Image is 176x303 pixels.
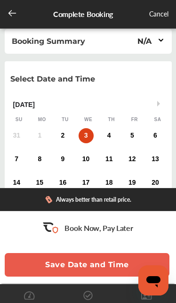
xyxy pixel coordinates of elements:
[55,175,70,190] div: Choose Tuesday, September 16th, 2025
[79,175,94,190] div: Choose Wednesday, September 17th, 2025
[102,152,117,167] div: Choose Thursday, September 11th, 2025
[148,175,163,190] div: Choose Saturday, September 20th, 2025
[9,175,24,190] div: Choose Sunday, September 14th, 2025
[5,126,167,239] div: month 2025-09
[137,37,152,46] div: N/A
[153,116,162,123] div: Sa
[138,265,168,295] iframe: Button to launch messaging window
[15,116,24,123] div: Su
[79,152,94,167] div: Choose Wednesday, September 10th, 2025
[125,175,140,190] div: Choose Friday, September 19th, 2025
[107,116,116,123] div: Th
[149,8,168,20] div: Cancel
[130,116,139,123] div: Fr
[9,128,24,143] div: Not available Sunday, August 31st, 2025
[12,37,85,46] span: Booking Summary
[55,128,70,143] div: Choose Tuesday, September 2nd, 2025
[102,175,117,190] div: Choose Thursday, September 18th, 2025
[148,152,163,167] div: Choose Saturday, September 13th, 2025
[148,128,163,143] div: Choose Saturday, September 6th, 2025
[102,128,117,143] div: Choose Thursday, September 4th, 2025
[32,128,47,143] div: Not available Monday, September 1st, 2025
[53,8,112,20] div: Complete Booking
[125,128,140,143] div: Choose Friday, September 5th, 2025
[32,175,47,190] div: Choose Monday, September 15th, 2025
[55,152,70,167] div: Choose Tuesday, September 9th, 2025
[157,101,163,106] button: Next Month
[61,116,70,123] div: Tu
[32,152,47,167] div: Choose Monday, September 8th, 2025
[38,116,47,123] div: Mo
[8,101,169,109] div: [DATE]
[79,128,94,143] div: Choose Wednesday, September 3rd, 2025
[45,196,52,204] img: dollor_label_vector.a70140d1.svg
[9,152,24,167] div: Choose Sunday, September 7th, 2025
[64,222,133,233] p: Book Now, Pay Later
[10,74,95,83] p: Select Date and Time
[84,116,93,123] div: We
[56,197,131,203] div: Always better than retail price.
[125,152,140,167] div: Choose Friday, September 12th, 2025
[5,253,169,277] button: Save Date and Time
